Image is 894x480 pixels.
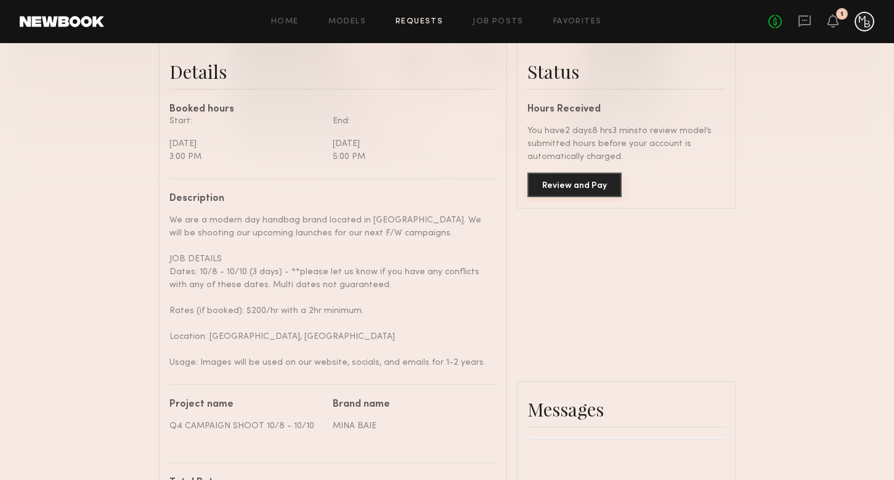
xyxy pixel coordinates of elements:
div: Q4 CAMPAIGN SHOOT 10/8 - 10/10 [169,420,323,433]
div: Booked hours [169,105,496,115]
a: Models [328,18,366,26]
div: You have 2 days 8 hrs 3 mins to review model’s submitted hours before your account is automatical... [527,124,725,163]
a: Home [271,18,299,26]
div: Details [169,59,496,84]
button: Review and Pay [527,173,622,197]
div: Hours Received [527,105,725,115]
div: MINA BAIE [333,420,487,433]
a: Requests [396,18,443,26]
div: Messages [527,397,725,421]
div: Start: [169,115,323,128]
a: Job Posts [473,18,524,26]
div: 1 [840,11,843,18]
div: We are a modern day handbag brand located in [GEOGRAPHIC_DATA]. We will be shooting our upcoming ... [169,214,487,369]
div: 3:00 PM [169,150,323,163]
div: End: [333,115,487,128]
div: Status [527,59,725,84]
div: Description [169,194,487,204]
div: [DATE] [333,137,487,150]
div: 5:00 PM [333,150,487,163]
div: [DATE] [169,137,323,150]
div: Project name [169,400,323,410]
div: Brand name [333,400,487,410]
a: Favorites [553,18,602,26]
